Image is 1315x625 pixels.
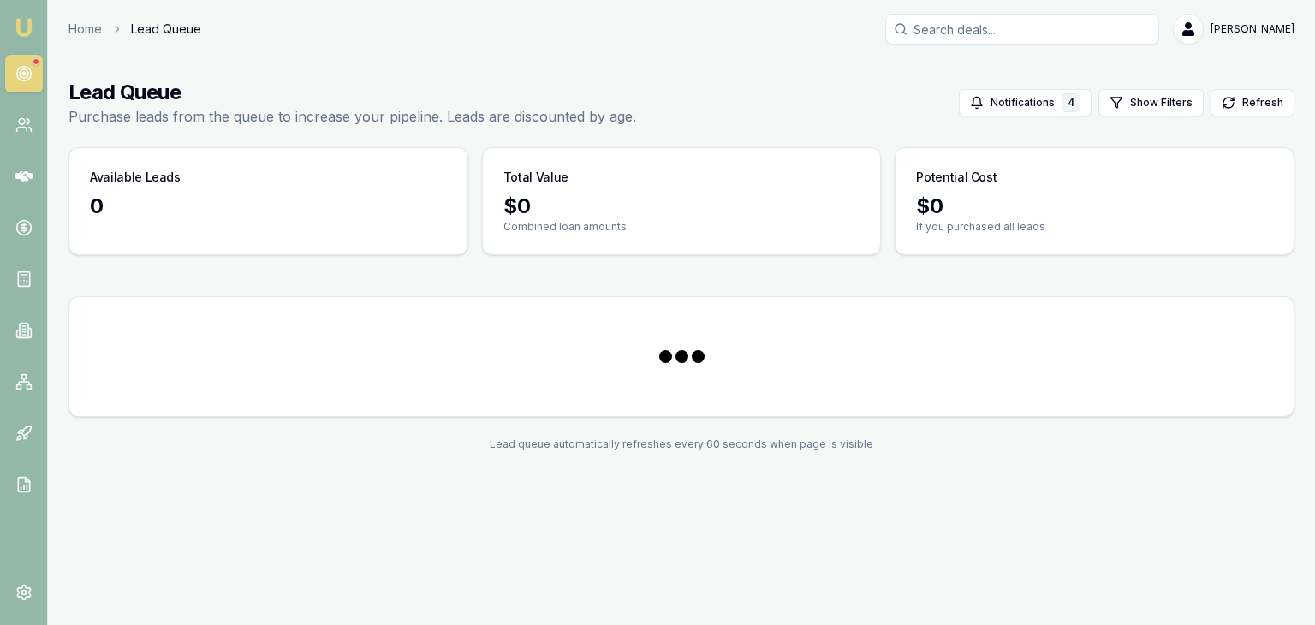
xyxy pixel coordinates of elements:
[131,21,201,38] span: Lead Queue
[916,193,1273,220] div: $ 0
[68,21,201,38] nav: breadcrumb
[503,193,860,220] div: $ 0
[503,169,568,186] h3: Total Value
[1098,89,1204,116] button: Show Filters
[68,437,1294,451] div: Lead queue automatically refreshes every 60 seconds when page is visible
[68,21,102,38] a: Home
[1211,89,1294,116] button: Refresh
[959,89,1092,116] button: Notifications4
[916,220,1273,234] p: If you purchased all leads
[885,14,1159,45] input: Search deals
[503,220,860,234] p: Combined loan amounts
[1211,22,1294,36] span: [PERSON_NAME]
[1062,93,1080,112] div: 4
[90,193,447,220] div: 0
[68,106,636,127] p: Purchase leads from the queue to increase your pipeline. Leads are discounted by age.
[68,79,636,106] h1: Lead Queue
[90,169,181,186] h3: Available Leads
[916,169,997,186] h3: Potential Cost
[14,17,34,38] img: emu-icon-u.png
